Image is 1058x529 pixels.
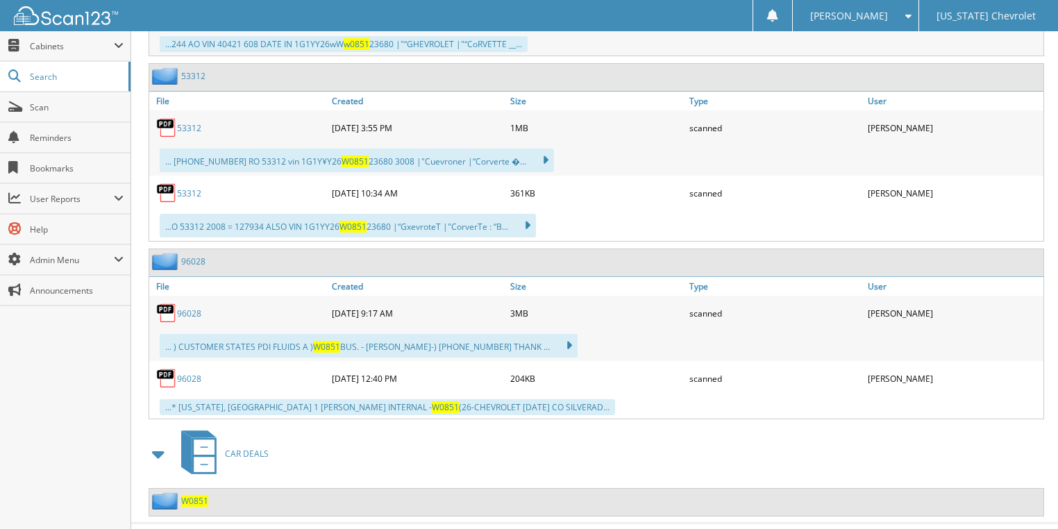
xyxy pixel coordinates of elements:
[160,149,554,172] div: ... [PHONE_NUMBER] RO 53312 vin 1G1Y¥Y26 23680 3008 |"Cuevroner |“Corverte �...
[686,364,865,392] div: scanned
[328,114,507,142] div: [DATE] 3:55 PM
[937,12,1036,20] span: [US_STATE] Chevrolet
[30,71,121,83] span: Search
[30,224,124,235] span: Help
[686,299,865,327] div: scanned
[30,285,124,296] span: Announcements
[339,221,367,233] span: W0851
[177,373,201,385] a: 96028
[30,132,124,144] span: Reminders
[149,92,328,110] a: File
[160,36,528,52] div: ...244 AO VIN 40421 608 DATE IN 1G1YY26wW 23680 |"“GHEVROLET |"“CoRVETTE __...
[507,92,686,110] a: Size
[864,299,1043,327] div: [PERSON_NAME]
[989,462,1058,529] iframe: Chat Widget
[160,214,536,237] div: ...O 53312 2008 = 127934 ALSO VIN 1G1YY26 23680 |“GxevroteT |"CorverTe : “B...
[225,448,269,460] span: CAR DEALS
[30,254,114,266] span: Admin Menu
[328,277,507,296] a: Created
[686,92,865,110] a: Type
[507,299,686,327] div: 3MB
[507,114,686,142] div: 1MB
[864,179,1043,207] div: [PERSON_NAME]
[156,368,177,389] img: PDF.png
[177,308,201,319] a: 96028
[30,40,114,52] span: Cabinets
[173,426,269,481] a: CAR DEALS
[344,38,369,50] span: w0851
[149,277,328,296] a: File
[156,117,177,138] img: PDF.png
[432,401,459,413] span: W0851
[160,399,615,415] div: ...* [US_STATE], [GEOGRAPHIC_DATA] 1 [PERSON_NAME] INTERNAL - (26-CHEVROLET [DATE] CO SILVERAD...
[507,277,686,296] a: Size
[810,12,888,20] span: [PERSON_NAME]
[686,277,865,296] a: Type
[152,492,181,510] img: folder2.png
[152,67,181,85] img: folder2.png
[177,187,201,199] a: 53312
[160,334,578,358] div: ... ) CUSTOMER STATES PDI FLUIDS A ) BUS. - [PERSON_NAME]-) [PHONE_NUMBER] THANK ...
[864,92,1043,110] a: User
[864,114,1043,142] div: [PERSON_NAME]
[328,92,507,110] a: Created
[181,255,205,267] a: 96028
[30,193,114,205] span: User Reports
[156,183,177,203] img: PDF.png
[156,303,177,324] img: PDF.png
[181,70,205,82] a: 53312
[30,162,124,174] span: Bookmarks
[313,341,340,353] span: W0851
[30,101,124,113] span: Scan
[507,364,686,392] div: 204KB
[686,179,865,207] div: scanned
[152,253,181,270] img: folder2.png
[342,156,369,167] span: W0851
[864,364,1043,392] div: [PERSON_NAME]
[328,364,507,392] div: [DATE] 12:40 PM
[181,495,208,507] a: W0851
[507,179,686,207] div: 361KB
[177,122,201,134] a: 53312
[328,299,507,327] div: [DATE] 9:17 AM
[328,179,507,207] div: [DATE] 10:34 AM
[14,6,118,25] img: scan123-logo-white.svg
[864,277,1043,296] a: User
[686,114,865,142] div: scanned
